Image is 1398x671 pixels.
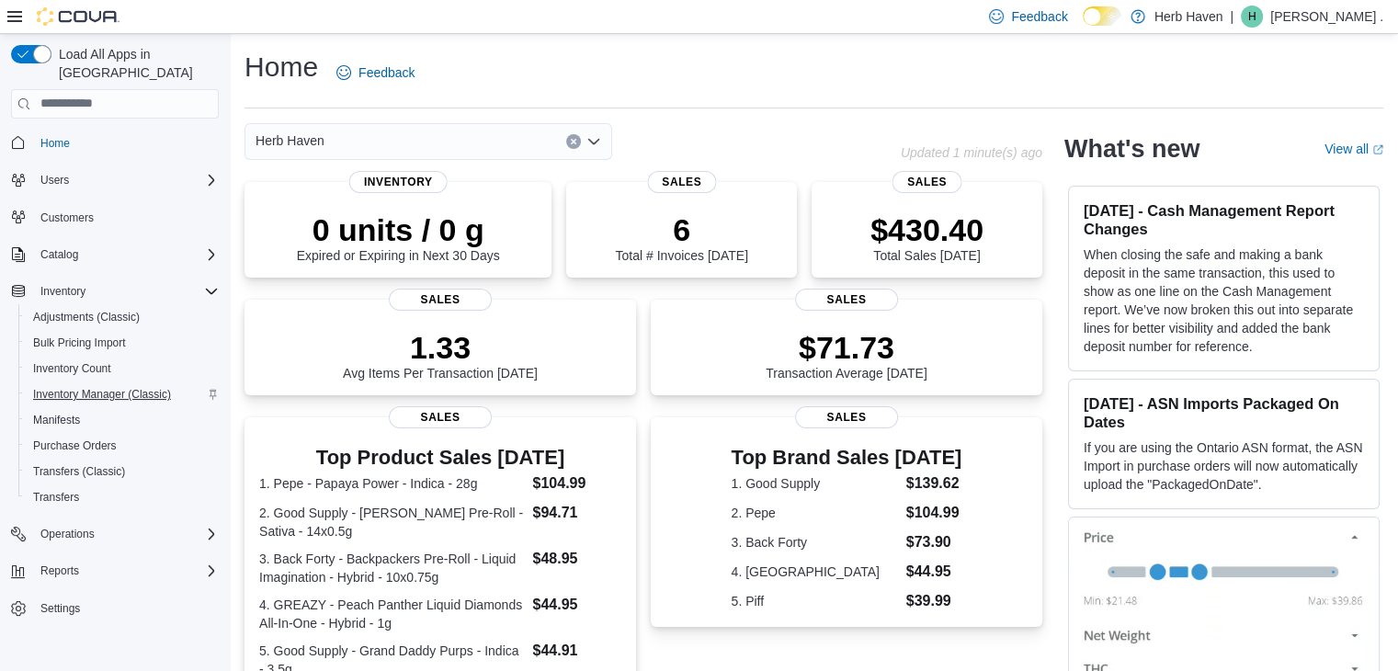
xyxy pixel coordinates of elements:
span: Purchase Orders [33,438,117,453]
button: Home [4,130,226,156]
span: Operations [40,527,95,541]
button: Transfers (Classic) [18,459,226,484]
a: Settings [33,597,87,620]
a: Home [33,132,77,154]
dt: 2. Pepe [732,504,899,522]
button: Inventory [4,279,226,304]
p: [PERSON_NAME] . [1270,6,1383,28]
dd: $94.71 [532,502,620,524]
span: Sales [795,289,898,311]
button: Transfers [18,484,226,510]
input: Dark Mode [1083,6,1121,26]
button: Adjustments (Classic) [18,304,226,330]
dt: 5. Piff [732,592,899,610]
a: Manifests [26,409,87,431]
button: Inventory [33,280,93,302]
button: Inventory Manager (Classic) [18,381,226,407]
span: Inventory Manager (Classic) [33,387,171,402]
svg: External link [1372,144,1383,155]
p: When closing the safe and making a bank deposit in the same transaction, this used to show as one... [1084,245,1364,356]
button: Operations [33,523,102,545]
a: Inventory Manager (Classic) [26,383,178,405]
span: Settings [33,597,219,620]
span: Sales [892,171,961,193]
span: Sales [389,406,492,428]
span: Reports [40,563,79,578]
dd: $44.91 [532,640,620,662]
span: Catalog [40,247,78,262]
p: Herb Haven [1154,6,1223,28]
a: Adjustments (Classic) [26,306,147,328]
span: Home [33,131,219,154]
span: Settings [40,601,80,616]
div: Transaction Average [DATE] [766,329,927,381]
span: Bulk Pricing Import [26,332,219,354]
p: Updated 1 minute(s) ago [901,145,1042,160]
span: Home [40,136,70,151]
span: Users [33,169,219,191]
dd: $48.95 [532,548,620,570]
button: Manifests [18,407,226,433]
dd: $39.99 [906,590,962,612]
a: View allExternal link [1324,142,1383,156]
span: Transfers [26,486,219,508]
button: Customers [4,204,226,231]
dd: $44.95 [532,594,620,616]
a: Bulk Pricing Import [26,332,133,354]
dt: 1. Good Supply [732,474,899,493]
button: Catalog [33,244,85,266]
p: $71.73 [766,329,927,366]
h3: [DATE] - ASN Imports Packaged On Dates [1084,394,1364,431]
span: Adjustments (Classic) [33,310,140,324]
span: Sales [389,289,492,311]
dd: $139.62 [906,472,962,495]
button: Settings [4,595,226,621]
dt: 3. Back Forty - Backpackers Pre-Roll - Liquid Imagination - Hybrid - 10x0.75g [259,550,525,586]
a: Inventory Count [26,358,119,380]
span: Catalog [33,244,219,266]
a: Feedback [329,54,422,91]
div: Total # Invoices [DATE] [615,211,747,263]
button: Open list of options [586,134,601,149]
div: Total Sales [DATE] [870,211,983,263]
span: Inventory [40,284,85,299]
span: Manifests [26,409,219,431]
button: Operations [4,521,226,547]
h1: Home [244,49,318,85]
h3: [DATE] - Cash Management Report Changes [1084,201,1364,238]
button: Catalog [4,242,226,267]
button: Clear input [566,134,581,149]
span: Users [40,173,69,188]
img: Cova [37,7,119,26]
dt: 4. [GEOGRAPHIC_DATA] [732,563,899,581]
button: Users [33,169,76,191]
nav: Complex example [11,122,219,670]
dt: 3. Back Forty [732,533,899,552]
span: Customers [40,210,94,225]
span: Dark Mode [1083,26,1084,27]
span: Purchase Orders [26,435,219,457]
span: Feedback [358,63,415,82]
h3: Top Brand Sales [DATE] [732,447,962,469]
button: Reports [33,560,86,582]
dd: $104.99 [906,502,962,524]
dt: 4. GREAZY - Peach Panther Liquid Diamonds All-In-One - Hybrid - 1g [259,596,525,632]
button: Bulk Pricing Import [18,330,226,356]
p: | [1230,6,1233,28]
button: Purchase Orders [18,433,226,459]
a: Purchase Orders [26,435,124,457]
button: Inventory Count [18,356,226,381]
dd: $73.90 [906,531,962,553]
dd: $44.95 [906,561,962,583]
a: Customers [33,207,101,229]
span: Inventory [349,171,448,193]
span: Transfers (Classic) [33,464,125,479]
a: Transfers [26,486,86,508]
div: Avg Items Per Transaction [DATE] [343,329,538,381]
span: Bulk Pricing Import [33,335,126,350]
button: Reports [4,558,226,584]
span: Reports [33,560,219,582]
button: Users [4,167,226,193]
div: Harpreet . [1241,6,1263,28]
span: Customers [33,206,219,229]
